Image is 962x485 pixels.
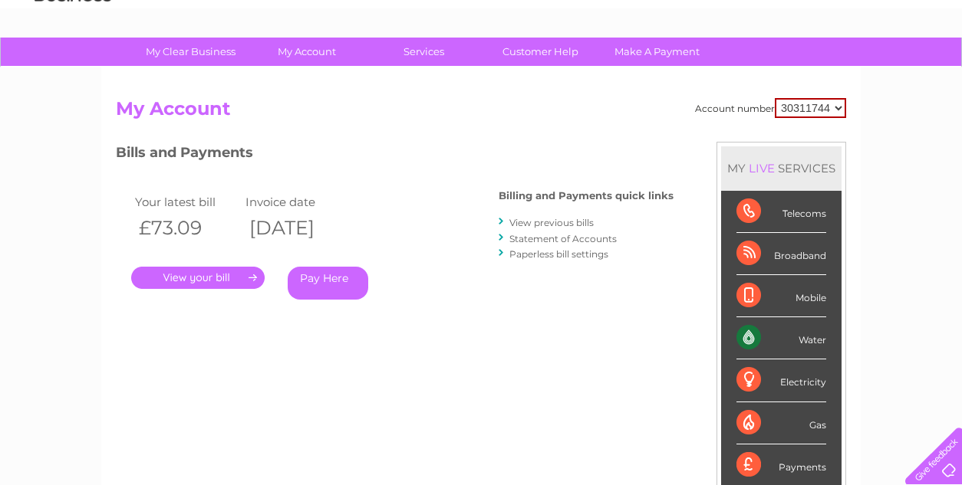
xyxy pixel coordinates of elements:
[361,38,487,66] a: Services
[509,248,608,260] a: Paperless bill settings
[736,191,826,233] div: Telecoms
[244,38,371,66] a: My Account
[721,146,842,190] div: MY SERVICES
[860,65,898,77] a: Contact
[34,40,112,87] img: logo.png
[736,317,826,359] div: Water
[829,65,851,77] a: Blog
[736,402,826,444] div: Gas
[288,267,368,300] a: Pay Here
[116,142,674,169] h3: Bills and Payments
[499,190,674,202] h4: Billing and Payments quick links
[736,233,826,275] div: Broadband
[692,65,721,77] a: Water
[736,359,826,401] div: Electricity
[131,267,265,289] a: .
[736,275,826,317] div: Mobile
[594,38,720,66] a: Make A Payment
[127,38,254,66] a: My Clear Business
[509,217,594,228] a: View previous bills
[116,98,846,127] h2: My Account
[673,8,779,27] a: 0333 014 3131
[242,212,352,244] th: [DATE]
[509,233,617,244] a: Statement of Accounts
[477,38,604,66] a: Customer Help
[131,192,242,212] td: Your latest bill
[730,65,764,77] a: Energy
[695,98,846,118] div: Account number
[746,161,778,175] div: LIVE
[911,65,947,77] a: Log out
[131,212,242,244] th: £73.09
[242,192,352,212] td: Invoice date
[120,8,845,74] div: Clear Business is a trading name of Verastar Limited (registered in [GEOGRAPHIC_DATA] No. 3667643...
[773,65,819,77] a: Telecoms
